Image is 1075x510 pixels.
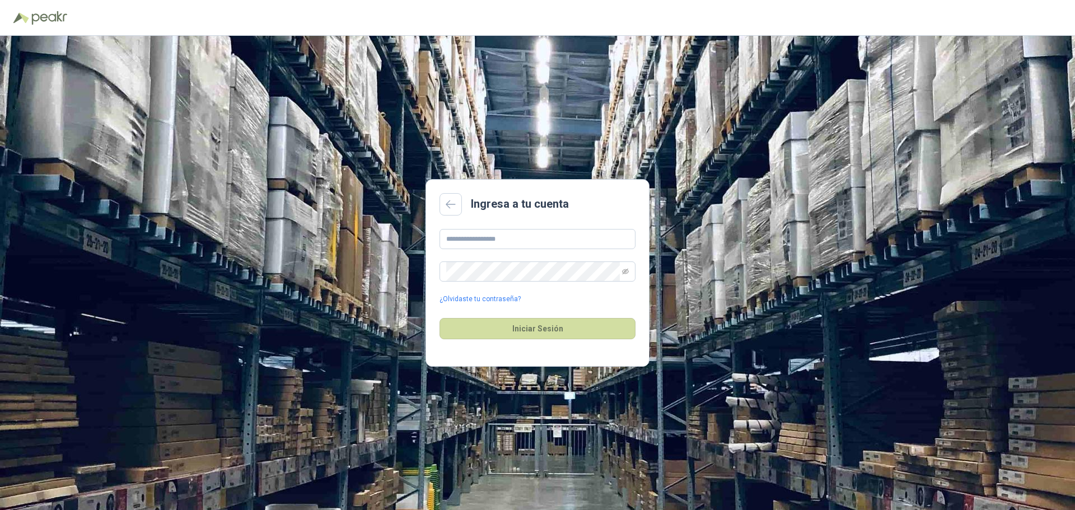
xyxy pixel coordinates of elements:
button: Iniciar Sesión [440,318,635,339]
a: ¿Olvidaste tu contraseña? [440,294,521,305]
img: Peakr [31,11,67,25]
span: eye-invisible [622,268,629,275]
img: Logo [13,12,29,24]
h2: Ingresa a tu cuenta [471,195,569,213]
